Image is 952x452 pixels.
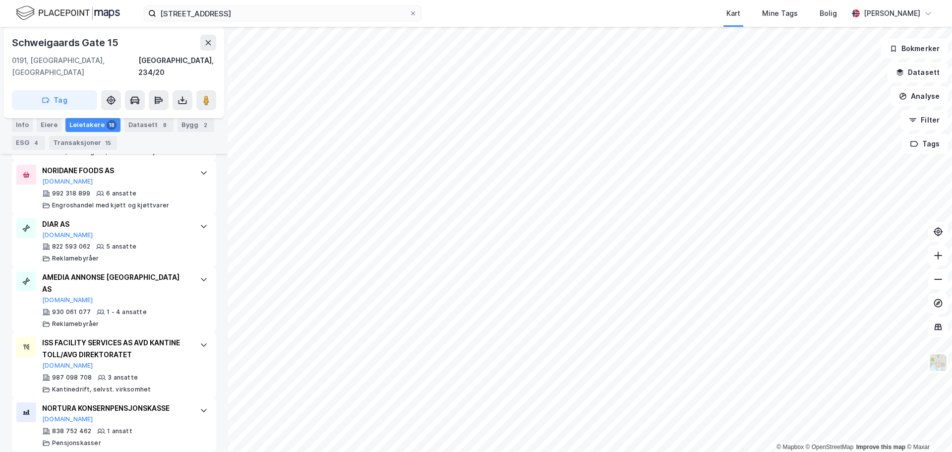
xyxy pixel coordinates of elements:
[42,402,190,414] div: NORTURA KONSERNPENSJONSKASSE
[902,404,952,452] div: Kontrollprogram for chat
[929,353,948,372] img: Z
[138,55,216,78] div: [GEOGRAPHIC_DATA], 234/20
[820,7,837,19] div: Bolig
[12,55,138,78] div: 0191, [GEOGRAPHIC_DATA], [GEOGRAPHIC_DATA]
[49,136,117,150] div: Transaksjoner
[12,118,33,132] div: Info
[52,201,169,209] div: Engroshandel med kjøtt og kjøttvarer
[52,255,99,262] div: Reklamebyråer
[31,138,41,148] div: 4
[107,120,117,130] div: 18
[42,231,93,239] button: [DOMAIN_NAME]
[52,308,91,316] div: 930 061 077
[16,4,120,22] img: logo.f888ab2527a4732fd821a326f86c7f29.svg
[42,271,190,295] div: AMEDIA ANNONSE [GEOGRAPHIC_DATA] AS
[726,7,740,19] div: Kart
[52,427,91,435] div: 838 752 462
[42,218,190,230] div: DIAR AS
[806,444,854,451] a: OpenStreetMap
[42,178,93,186] button: [DOMAIN_NAME]
[107,427,132,435] div: 1 ansatt
[37,118,61,132] div: Eiere
[103,138,113,148] div: 15
[200,120,210,130] div: 2
[42,415,93,423] button: [DOMAIN_NAME]
[12,90,97,110] button: Tag
[65,118,120,132] div: Leietakere
[42,165,190,177] div: NORIDANE FOODS AS
[42,337,190,361] div: ISS FACILITY SERVICES AS AVD KANTINE TOLL/AVG DIREKTORATET
[776,444,804,451] a: Mapbox
[12,136,45,150] div: ESG
[52,190,90,197] div: 992 318 899
[902,134,948,154] button: Tags
[106,243,136,251] div: 5 ansatte
[42,296,93,304] button: [DOMAIN_NAME]
[156,6,409,21] input: Søk på adresse, matrikkel, gårdeiere, leietakere eller personer
[891,86,948,106] button: Analyse
[888,63,948,82] button: Datasett
[52,243,90,251] div: 822 593 062
[178,118,214,132] div: Bygg
[106,190,136,197] div: 6 ansatte
[762,7,798,19] div: Mine Tags
[52,374,92,382] div: 987 098 708
[52,386,151,393] div: Kantinedrift, selvst. virksomhet
[52,439,101,447] div: Pensjonskasser
[864,7,920,19] div: [PERSON_NAME]
[160,120,170,130] div: 8
[107,308,147,316] div: 1 - 4 ansatte
[856,444,905,451] a: Improve this map
[12,35,120,51] div: Schweigaards Gate 15
[108,374,138,382] div: 3 ansatte
[42,362,93,370] button: [DOMAIN_NAME]
[124,118,174,132] div: Datasett
[52,320,99,328] div: Reklamebyråer
[902,404,952,452] iframe: Chat Widget
[881,39,948,59] button: Bokmerker
[900,110,948,130] button: Filter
